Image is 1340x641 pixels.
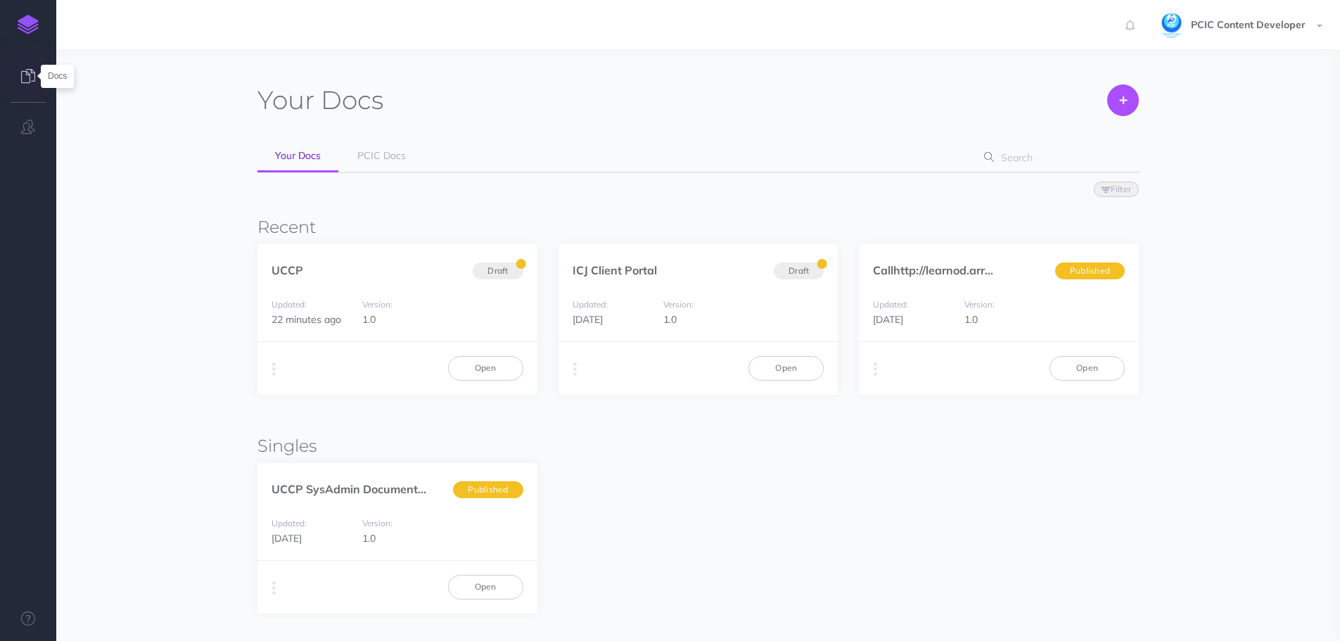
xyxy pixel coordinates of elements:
a: Open [448,575,523,599]
a: PCIC Docs [340,141,423,172]
input: Search [997,145,1117,170]
span: [DATE] [272,532,302,545]
small: Version: [362,299,393,310]
small: Updated: [272,299,307,310]
i: More actions [272,360,276,379]
span: Your [257,84,314,115]
span: 1.0 [964,313,978,326]
span: PCIC Content Developer [1184,18,1313,31]
small: Version: [663,299,694,310]
i: More actions [874,360,877,379]
h3: Recent [257,218,1139,236]
a: Open [448,356,523,380]
span: Your Docs [275,149,321,162]
span: 1.0 [663,313,677,326]
span: [DATE] [873,313,903,326]
a: Callhttp://learnod.arr... [873,263,993,277]
button: Filter [1094,182,1139,197]
a: ICJ Client Portal [573,263,657,277]
img: logo-mark.svg [18,15,39,34]
a: Your Docs [257,141,338,172]
small: Updated: [573,299,608,310]
span: 1.0 [362,313,376,326]
small: Version: [362,518,393,528]
a: Open [748,356,824,380]
a: UCCP SysAdmin Document... [272,482,426,496]
span: PCIC Docs [357,149,406,162]
h3: Singles [257,437,1139,455]
i: More actions [573,360,577,379]
i: More actions [272,578,276,598]
span: [DATE] [573,313,603,326]
small: Updated: [873,299,908,310]
span: 1.0 [362,532,376,545]
img: dRQN1hrEG1J5t3n3qbq3RfHNZNloSxXOgySS45Hu.jpg [1159,13,1184,38]
a: Open [1049,356,1125,380]
small: Updated: [272,518,307,528]
small: Version: [964,299,995,310]
span: 22 minutes ago [272,313,341,326]
a: UCCP [272,263,303,277]
h1: Docs [257,84,383,116]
